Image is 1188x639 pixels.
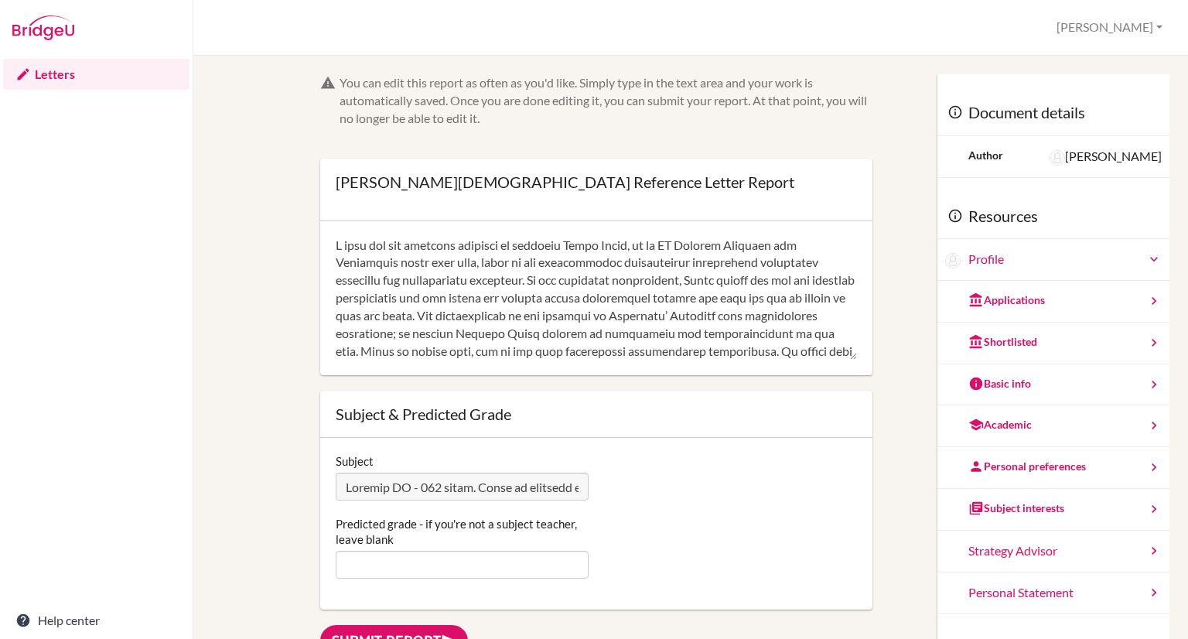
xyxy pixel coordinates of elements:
[937,193,1169,240] div: Resources
[968,501,1064,516] div: Subject interests
[937,281,1169,323] a: Applications
[1050,150,1065,166] img: Sara Morgan
[937,531,1169,572] a: Strategy Advisor
[336,174,794,190] div: [PERSON_NAME][DEMOGRAPHIC_DATA] Reference Letter Report
[336,516,589,547] label: Predicted grade - if you're not a subject teacher, leave blank
[12,15,74,40] img: Bridge-U
[968,334,1037,350] div: Shortlisted
[937,364,1169,406] a: Basic info
[968,251,1162,268] a: Profile
[937,572,1169,614] a: Personal Statement
[336,453,374,469] label: Subject
[968,148,1003,163] div: Author
[1050,13,1169,42] button: [PERSON_NAME]
[968,459,1086,474] div: Personal preferences
[340,74,872,128] div: You can edit this report as often as you'd like. Simply type in the text area and your work is au...
[937,405,1169,447] a: Academic
[937,323,1169,364] a: Shortlisted
[3,605,189,636] a: Help center
[968,417,1032,432] div: Academic
[3,59,189,90] a: Letters
[937,90,1169,136] div: Document details
[968,376,1031,391] div: Basic info
[336,406,857,422] div: Subject & Predicted Grade
[968,292,1045,308] div: Applications
[937,447,1169,489] a: Personal preferences
[945,253,961,268] img: Faraz Islam
[1050,148,1162,166] div: [PERSON_NAME]
[937,489,1169,531] a: Subject interests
